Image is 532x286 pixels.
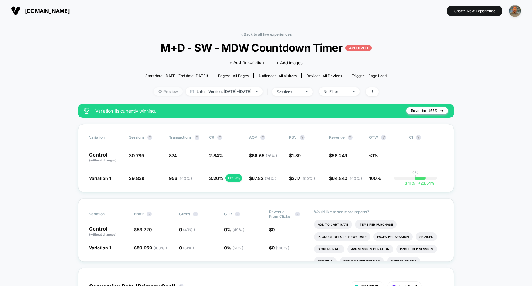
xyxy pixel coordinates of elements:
[266,153,277,158] span: ( 26 % )
[224,212,232,216] span: CTR
[352,73,387,78] div: Trigger:
[169,176,192,181] span: 956
[289,153,301,158] span: $
[324,89,348,94] div: No Filter
[154,87,183,96] span: Preview
[260,135,265,140] button: ?
[412,170,418,175] p: 0%
[418,181,421,185] span: +
[272,227,275,232] span: 0
[249,135,257,140] span: AOV
[134,245,167,250] span: $
[347,245,393,253] li: Avg Session Duration
[369,176,381,181] span: 100%
[405,181,415,185] span: 3.11 %
[373,232,413,241] li: Pages Per Session
[226,174,242,182] div: + 12.9 %
[276,246,289,250] span: ( 100 % )
[147,135,152,140] button: ?
[256,91,258,92] img: end
[233,73,249,78] span: all pages
[137,227,152,232] span: 53,720
[269,209,292,219] span: Revenue From Clicks
[145,73,208,78] span: Start date: [DATE] (End date [DATE])
[179,176,192,181] span: ( 100 % )
[269,245,289,250] span: $
[381,135,386,140] button: ?
[332,153,347,158] span: 58,249
[129,135,144,140] span: Sessions
[134,227,152,232] span: $
[340,257,384,266] li: Returns Per Session
[314,209,443,214] p: Would like to see more reports?
[509,5,521,17] img: ppic
[368,73,387,78] span: Page Load
[409,135,443,140] span: CI
[249,153,277,158] span: $
[186,87,263,96] span: Latest Version: [DATE] - [DATE]
[89,135,123,140] span: Variation
[353,91,355,92] img: end
[279,73,297,78] span: All Visitors
[183,246,194,250] span: ( 51 % )
[314,245,344,253] li: Signups Rate
[265,176,276,181] span: ( 74 % )
[89,176,111,181] span: Variation 1
[415,181,435,185] span: 23.54 %
[249,176,276,181] span: $
[218,73,249,78] div: Pages:
[134,212,144,216] span: Profit
[329,135,345,140] span: Revenue
[169,135,191,140] span: Transactions
[301,73,347,78] span: Device:
[229,60,264,66] span: + Add Description
[217,135,222,140] button: ?
[276,60,303,65] span: + Add Images
[179,245,194,250] span: 0
[323,73,342,78] span: all devices
[193,212,198,216] button: ?
[416,232,437,241] li: Signups
[25,8,70,14] span: [DOMAIN_NAME]
[129,176,144,181] span: 29,839
[409,154,443,163] span: ---
[292,153,301,158] span: 1.89
[209,176,223,181] span: 3.20 %
[147,212,152,216] button: ?
[195,135,199,140] button: ?
[396,245,437,253] li: Profit Per Session
[314,257,337,266] li: Returns
[89,226,128,237] p: Control
[272,245,289,250] span: 0
[232,228,244,232] span: ( 49 % )
[277,89,301,94] div: sessions
[292,176,315,181] span: 2.17
[295,212,300,216] button: ?
[183,228,195,232] span: ( 49 % )
[369,153,378,158] span: <1%
[507,5,523,17] button: ppic
[258,73,297,78] div: Audience:
[416,135,421,140] button: ?
[224,245,243,250] span: 0 %
[252,153,277,158] span: 66.65
[95,108,400,113] span: Variation 1 is currently winning.
[345,45,372,51] p: ARCHIVED
[157,41,375,54] span: M+D - SW - MDW Countdown Timer
[89,152,123,163] p: Control
[387,257,420,266] li: Subscriptions
[89,245,111,250] span: Variation 1
[179,212,190,216] span: Clicks
[415,175,416,180] p: |
[314,220,352,229] li: Add To Cart Rate
[232,246,243,250] span: ( 51 % )
[301,176,315,181] span: ( 100 % )
[266,87,272,96] span: |
[89,232,117,236] span: (without changes)
[289,176,315,181] span: $
[169,153,177,158] span: 874
[355,220,397,229] li: Items Per Purchase
[329,153,347,158] span: $
[300,135,305,140] button: ?
[190,90,194,93] img: calendar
